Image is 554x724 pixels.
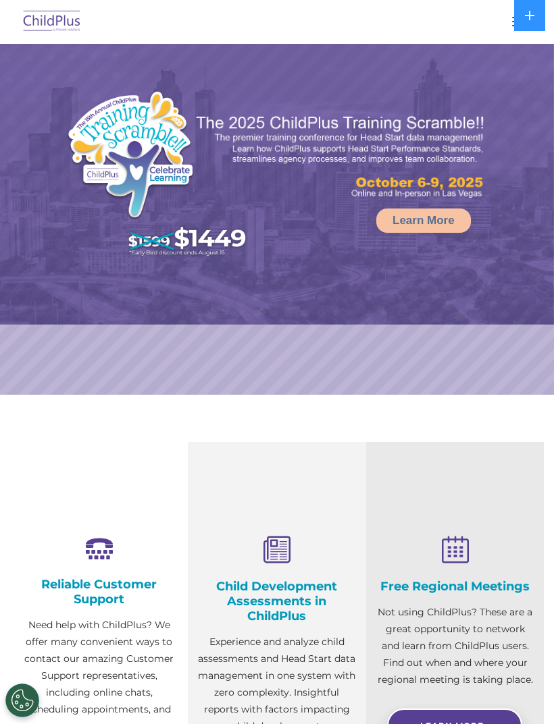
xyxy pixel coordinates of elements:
h4: Reliable Customer Support [20,577,178,607]
a: Learn More [376,208,471,233]
h4: Free Regional Meetings [376,579,534,594]
button: Cookies Settings [5,684,39,717]
h4: Child Development Assessments in ChildPlus [198,579,355,623]
img: ChildPlus by Procare Solutions [20,6,84,38]
p: Not using ChildPlus? These are a great opportunity to network and learn from ChildPlus users. Fin... [376,604,534,688]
